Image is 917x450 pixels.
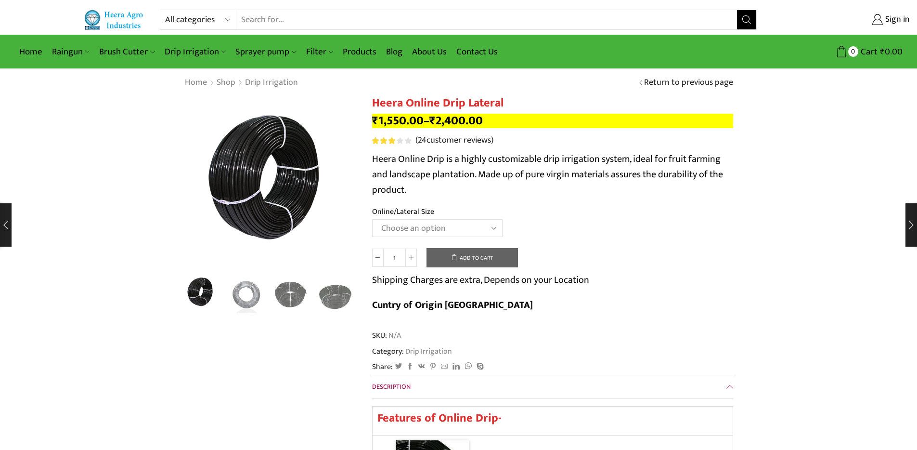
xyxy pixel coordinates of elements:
[184,96,358,270] div: 1 / 5
[182,275,222,313] li: 1 / 5
[372,114,733,128] p: –
[372,137,396,144] span: Rated out of 5 based on customer ratings
[226,275,266,313] li: 2 / 5
[415,134,493,147] a: (24customer reviews)
[94,40,159,63] a: Brush Cutter
[372,297,533,313] b: Cuntry of Origin [GEOGRAPHIC_DATA]
[880,44,903,59] bdi: 0.00
[372,272,589,288] p: Shipping Charges are extra, Depends on your Location
[372,111,378,131] span: ₹
[429,111,436,131] span: ₹
[182,273,222,313] img: Heera Online Drip Lateral
[381,40,407,63] a: Blog
[766,43,903,61] a: 0 Cart ₹0.00
[372,361,393,372] span: Share:
[14,40,47,63] a: Home
[271,275,311,313] li: 3 / 5
[184,77,298,89] nav: Breadcrumb
[372,346,452,357] span: Category:
[226,275,266,315] a: 2
[407,40,452,63] a: About Us
[315,275,355,313] li: 4 / 5
[372,96,733,110] h1: Heera Online Drip Lateral
[429,111,483,131] bdi: 2,400.00
[236,10,737,29] input: Search for...
[372,137,411,144] div: Rated 3.08 out of 5
[372,375,733,398] a: Description
[315,275,355,315] a: HG
[452,40,503,63] a: Contact Us
[372,151,733,198] p: Heera Online Drip is a highly customizable drip irrigation system, ideal for fruit farming and la...
[644,77,733,89] a: Return to previous page
[301,40,338,63] a: Filter
[231,40,301,63] a: Sprayer pump
[737,10,756,29] button: Search button
[883,13,910,26] span: Sign in
[387,330,401,341] span: N/A
[372,330,733,341] span: SKU:
[184,77,207,89] a: Home
[858,45,878,58] span: Cart
[848,46,858,56] span: 0
[338,40,381,63] a: Products
[372,381,411,392] span: Description
[771,11,910,28] a: Sign in
[271,275,311,315] a: 4
[404,345,452,357] a: Drip Irrigation
[47,40,94,63] a: Raingun
[418,133,426,147] span: 24
[377,411,728,425] h2: Features of Online Drip-
[216,77,236,89] a: Shop
[182,273,222,313] a: Heera Online Drip Lateral 3
[426,248,518,267] button: Add to cart
[384,249,405,267] input: Product quantity
[372,206,434,217] label: Online/Lateral Size
[245,77,298,89] a: Drip Irrigation
[372,137,413,144] span: 24
[160,40,231,63] a: Drip Irrigation
[372,111,424,131] bdi: 1,550.00
[880,44,885,59] span: ₹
